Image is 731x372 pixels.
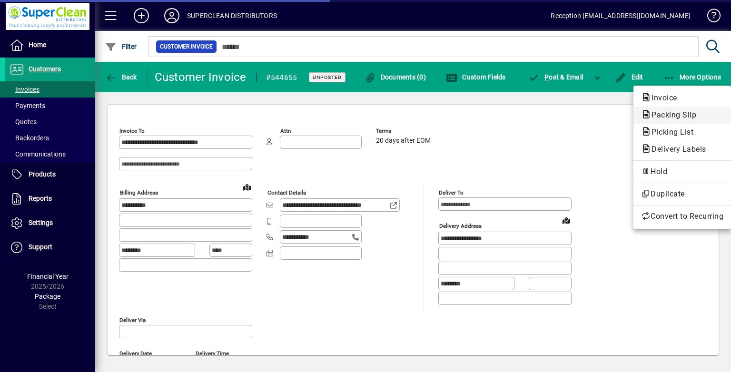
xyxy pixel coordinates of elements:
[641,93,682,102] span: Invoice
[641,110,701,119] span: Packing Slip
[641,127,698,137] span: Picking List
[641,145,711,154] span: Delivery Labels
[641,188,723,200] span: Duplicate
[641,166,723,177] span: Hold
[641,211,723,222] span: Convert to Recurring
